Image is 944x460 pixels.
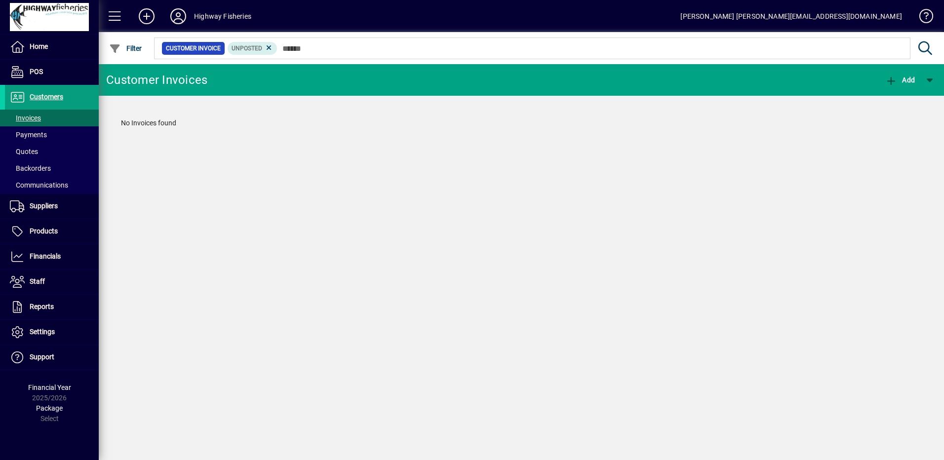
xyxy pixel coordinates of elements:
[30,252,61,260] span: Financials
[109,44,142,52] span: Filter
[30,227,58,235] span: Products
[30,328,55,336] span: Settings
[5,143,99,160] a: Quotes
[5,60,99,84] a: POS
[131,7,162,25] button: Add
[30,93,63,101] span: Customers
[5,219,99,244] a: Products
[10,164,51,172] span: Backorders
[30,277,45,285] span: Staff
[107,39,145,57] button: Filter
[5,126,99,143] a: Payments
[5,295,99,319] a: Reports
[883,71,917,89] button: Add
[5,194,99,219] a: Suppliers
[5,244,99,269] a: Financials
[10,131,47,139] span: Payments
[162,7,194,25] button: Profile
[28,383,71,391] span: Financial Year
[111,108,932,138] div: No Invoices found
[228,42,277,55] mat-chip: Customer Invoice Status: Unposted
[5,269,99,294] a: Staff
[5,35,99,59] a: Home
[232,45,262,52] span: Unposted
[5,110,99,126] a: Invoices
[30,42,48,50] span: Home
[30,68,43,76] span: POS
[680,8,902,24] div: [PERSON_NAME] [PERSON_NAME][EMAIL_ADDRESS][DOMAIN_NAME]
[10,114,41,122] span: Invoices
[30,202,58,210] span: Suppliers
[5,160,99,177] a: Backorders
[30,353,54,361] span: Support
[912,2,932,34] a: Knowledge Base
[5,320,99,345] a: Settings
[10,148,38,155] span: Quotes
[5,177,99,193] a: Communications
[30,303,54,310] span: Reports
[36,404,63,412] span: Package
[10,181,68,189] span: Communications
[5,345,99,370] a: Support
[106,72,207,88] div: Customer Invoices
[194,8,251,24] div: Highway Fisheries
[885,76,915,84] span: Add
[166,43,221,53] span: Customer Invoice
